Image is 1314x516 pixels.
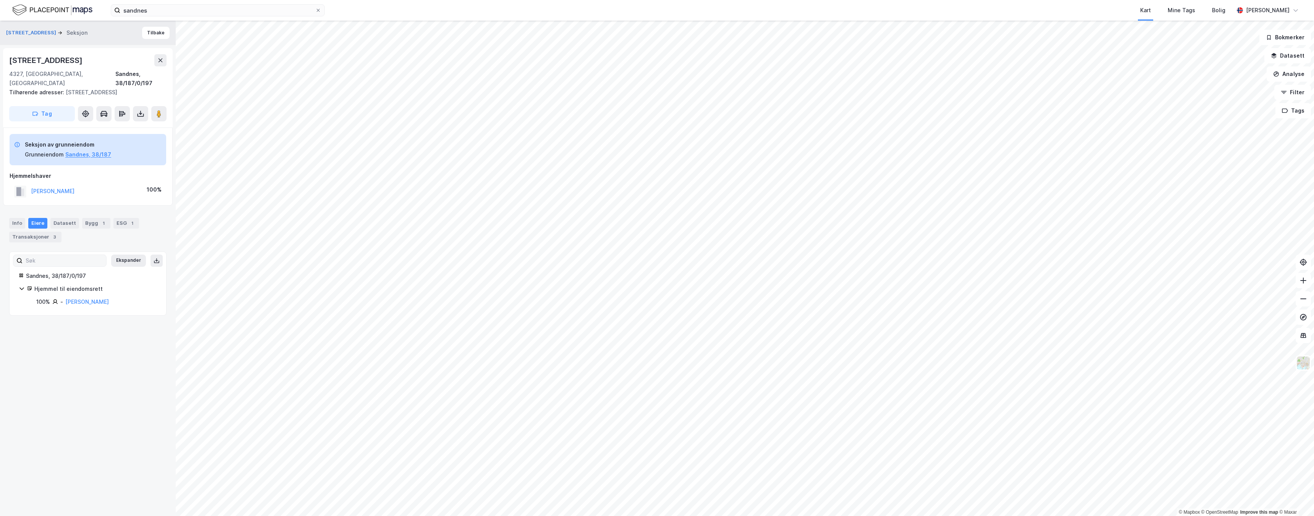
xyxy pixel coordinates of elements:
input: Søk [23,255,106,266]
div: [PERSON_NAME] [1246,6,1290,15]
button: Filter [1274,85,1311,100]
button: Bokmerker [1259,30,1311,45]
img: Z [1296,356,1311,370]
button: Tilbake [142,27,170,39]
div: 1 [128,219,136,227]
div: Kart [1140,6,1151,15]
div: Bolig [1212,6,1225,15]
a: Mapbox [1179,510,1200,515]
span: Tilhørende adresser: [9,89,66,95]
div: 100% [147,185,162,194]
div: [STREET_ADDRESS] [9,88,160,97]
div: 3 [51,233,58,241]
div: Hjemmel til eiendomsrett [34,284,157,293]
div: Datasett [50,218,79,229]
div: ESG [113,218,139,229]
div: Sandnes, 38/187/0/197 [26,271,157,281]
a: Improve this map [1240,510,1278,515]
button: Ekspander [111,255,146,267]
div: Sandnes, 38/187/0/197 [115,69,167,88]
button: Tag [9,106,75,121]
iframe: Chat Widget [1276,479,1314,516]
div: Hjemmelshaver [10,171,166,181]
button: Tags [1275,103,1311,118]
button: Analyse [1267,66,1311,82]
a: [PERSON_NAME] [65,298,109,305]
img: logo.f888ab2527a4732fd821a326f86c7f29.svg [12,3,92,17]
div: Eiere [28,218,47,229]
div: Seksjon av grunneiendom [25,140,111,149]
div: - [60,297,63,306]
div: Grunneiendom [25,150,64,159]
div: Seksjon [66,28,87,37]
input: Søk på adresse, matrikkel, gårdeiere, leietakere eller personer [120,5,315,16]
div: [STREET_ADDRESS] [9,54,84,66]
div: 1 [100,219,107,227]
button: Datasett [1264,48,1311,63]
div: Transaksjoner [9,232,61,242]
button: Sandnes, 38/187 [65,150,111,159]
div: Bygg [82,218,110,229]
div: Info [9,218,25,229]
div: 4327, [GEOGRAPHIC_DATA], [GEOGRAPHIC_DATA] [9,69,115,88]
a: OpenStreetMap [1201,510,1238,515]
div: 100% [36,297,50,306]
div: Mine Tags [1168,6,1195,15]
button: [STREET_ADDRESS] [6,29,58,37]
